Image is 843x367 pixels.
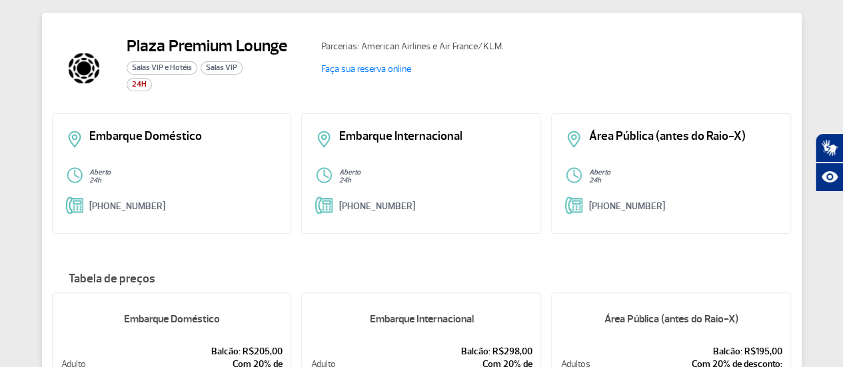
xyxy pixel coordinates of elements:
[161,345,283,358] p: Balcão: R$205,00
[339,177,527,184] p: 24h
[52,36,116,100] img: plaza-vip-logo.png
[127,78,152,91] span: 24H
[815,133,843,192] div: Plugin de acessibilidade da Hand Talk.
[201,61,243,75] span: Salas VIP
[588,131,777,143] p: Área Pública (antes do Raio-X)
[89,131,278,143] p: Embarque Doméstico
[127,36,287,56] h2: Plaza Premium Lounge
[588,168,610,177] strong: Aberto
[661,345,782,358] p: Balcão: R$195,00
[339,131,527,143] p: Embarque Internacional
[52,272,792,286] h4: Tabela de preços
[321,63,411,75] a: Faça sua reserva online
[127,61,197,75] span: Salas VIP e Hotéis
[89,168,111,177] strong: Aberto
[310,302,532,336] h5: Embarque Internacional
[89,177,278,184] p: 24h
[61,302,283,336] h5: Embarque Doméstico
[588,200,664,212] a: [PHONE_NUMBER]
[339,200,415,212] a: [PHONE_NUMBER]
[815,163,843,192] button: Abrir recursos assistivos.
[410,345,532,358] p: Balcão: R$298,00
[89,200,165,212] a: [PHONE_NUMBER]
[560,302,782,336] h5: Área Pública (antes do Raio-X)
[588,177,777,184] p: 24h
[815,133,843,163] button: Abrir tradutor de língua de sinais.
[321,39,561,53] p: Parcerias: American Airlines e Air France/KLM.
[339,168,360,177] strong: Aberto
